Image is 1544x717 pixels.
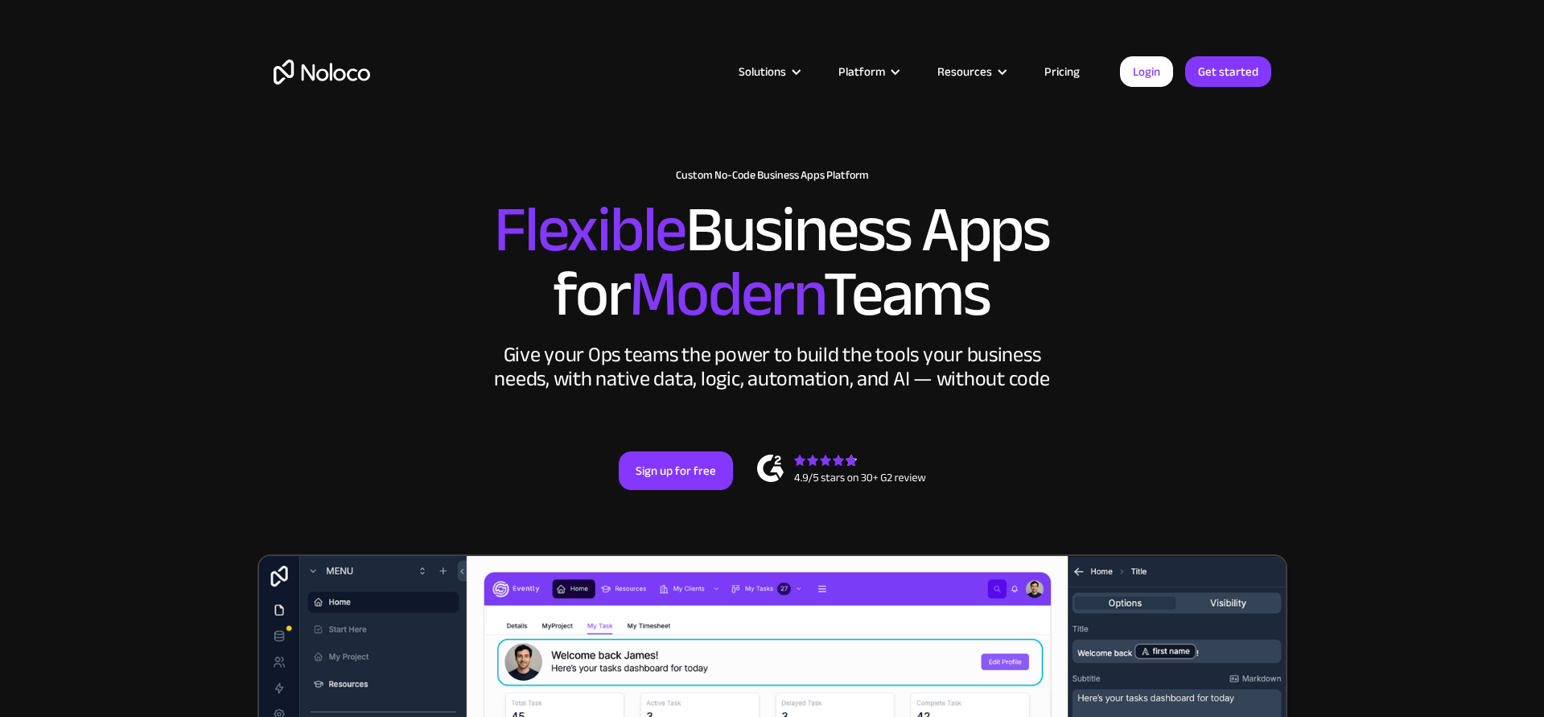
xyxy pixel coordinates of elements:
div: Give your Ops teams the power to build the tools your business needs, with native data, logic, au... [491,343,1054,391]
a: Pricing [1024,61,1100,82]
div: Resources [917,61,1024,82]
div: Platform [838,61,885,82]
span: Modern [629,234,823,354]
div: Platform [818,61,917,82]
div: Resources [937,61,992,82]
a: Sign up for free [619,451,733,490]
h2: Business Apps for Teams [274,198,1271,327]
a: Login [1120,56,1173,87]
h1: Custom No-Code Business Apps Platform [274,169,1271,182]
div: Solutions [718,61,818,82]
a: Get started [1185,56,1271,87]
span: Flexible [494,170,686,290]
div: Solutions [739,61,786,82]
a: home [274,60,370,84]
